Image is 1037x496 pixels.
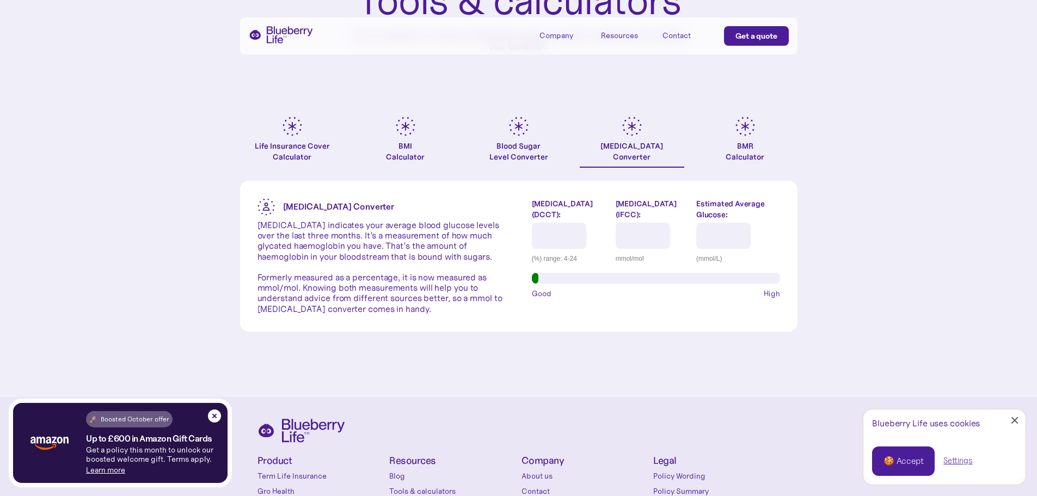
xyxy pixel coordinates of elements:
div: (%) range: 4-24 [532,253,608,264]
div: Resources [601,31,638,40]
a: Blog [389,470,516,481]
div: Close Cookie Popup [1015,420,1015,421]
div: Company [539,26,588,44]
a: Settings [943,455,972,467]
a: Policy Wording [653,470,780,481]
div: BMI Calculator [386,140,425,162]
a: Contact [662,26,711,44]
a: Term Life Insurance [257,470,384,481]
h4: Product [257,456,384,466]
h4: Legal [653,456,780,466]
a: home [249,26,313,44]
a: Learn more [86,465,125,475]
span: Good [532,288,551,299]
label: [MEDICAL_DATA] (IFCC): [616,198,688,220]
div: Resources [601,26,650,44]
label: [MEDICAL_DATA] (DCCT): [532,198,608,220]
div: Get a quote [735,30,777,41]
p: Get a policy this month to unlock our boosted welcome gift. Terms apply. [86,445,228,464]
div: mmol/mol [616,253,688,264]
label: Estimated Average Glucose: [696,198,780,220]
strong: [MEDICAL_DATA] Converter [283,201,395,212]
div: (mmol/L) [696,253,780,264]
div: 🚀 Boosted October offer [89,414,169,425]
div: Contact [662,31,691,40]
div: BMR Calculator [726,140,764,162]
h4: Resources [389,456,516,466]
p: [MEDICAL_DATA] indicates your average blood glucose levels over the last three months. It’s a mea... [257,220,506,314]
div: Blueberry Life uses cookies [872,418,1017,428]
span: High [764,288,780,299]
a: Blood SugarLevel Converter [467,117,571,168]
div: Blood Sugar Level Converter [489,140,548,162]
a: Close Cookie Popup [1004,409,1026,431]
div: Life Insurance Cover Calculator [240,140,345,162]
a: BMICalculator [353,117,458,168]
a: About us [521,470,648,481]
a: Get a quote [724,26,789,46]
h4: Up to £600 in Amazon Gift Cards [86,434,212,443]
a: BMRCalculator [693,117,797,168]
div: 🍪 Accept [883,455,923,467]
a: [MEDICAL_DATA]Converter [580,117,684,168]
a: Life Insurance Cover Calculator [240,117,345,168]
div: Company [539,31,573,40]
a: 🍪 Accept [872,446,935,476]
h4: Company [521,456,648,466]
div: [MEDICAL_DATA] Converter [600,140,663,162]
